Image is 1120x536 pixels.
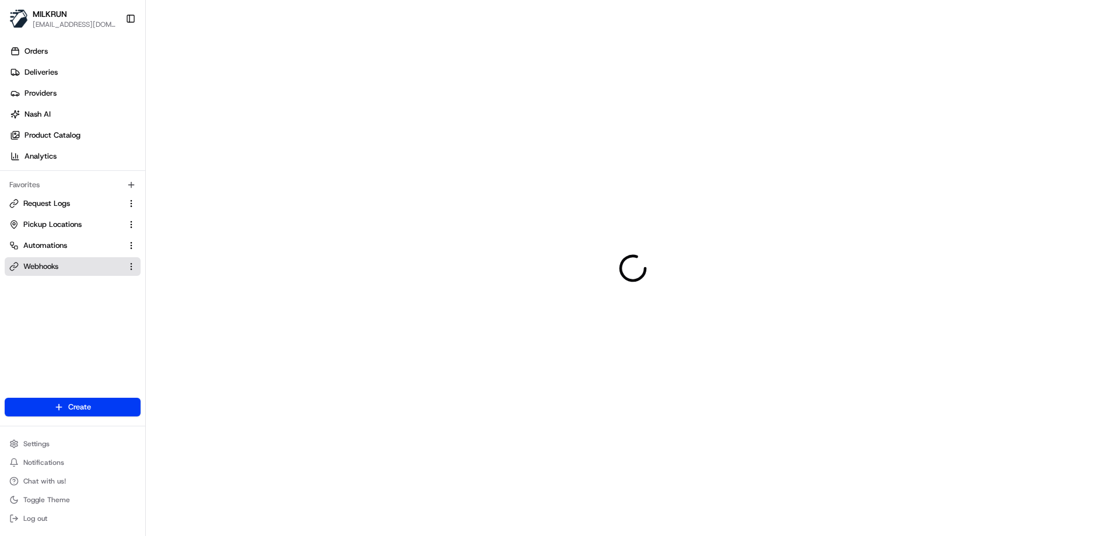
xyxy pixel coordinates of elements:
[5,105,145,124] a: Nash AI
[5,436,141,452] button: Settings
[24,151,57,162] span: Analytics
[5,5,121,33] button: MILKRUNMILKRUN[EMAIL_ADDRESS][DOMAIN_NAME]
[24,130,80,141] span: Product Catalog
[23,514,47,523] span: Log out
[23,495,70,505] span: Toggle Theme
[5,84,145,103] a: Providers
[5,215,141,234] button: Pickup Locations
[23,477,66,486] span: Chat with us!
[5,492,141,508] button: Toggle Theme
[9,198,122,209] a: Request Logs
[5,454,141,471] button: Notifications
[5,147,145,166] a: Analytics
[5,510,141,527] button: Log out
[33,20,116,29] button: [EMAIL_ADDRESS][DOMAIN_NAME]
[5,257,141,276] button: Webhooks
[9,219,122,230] a: Pickup Locations
[24,109,51,120] span: Nash AI
[5,126,145,145] a: Product Catalog
[23,219,82,230] span: Pickup Locations
[23,240,67,251] span: Automations
[68,402,91,412] span: Create
[9,261,122,272] a: Webhooks
[5,63,145,82] a: Deliveries
[24,46,48,57] span: Orders
[5,42,145,61] a: Orders
[5,176,141,194] div: Favorites
[23,261,58,272] span: Webhooks
[5,194,141,213] button: Request Logs
[9,9,28,28] img: MILKRUN
[33,8,67,20] button: MILKRUN
[5,473,141,489] button: Chat with us!
[24,88,57,99] span: Providers
[5,236,141,255] button: Automations
[23,439,50,449] span: Settings
[9,240,122,251] a: Automations
[24,67,58,78] span: Deliveries
[23,458,64,467] span: Notifications
[5,398,141,416] button: Create
[23,198,70,209] span: Request Logs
